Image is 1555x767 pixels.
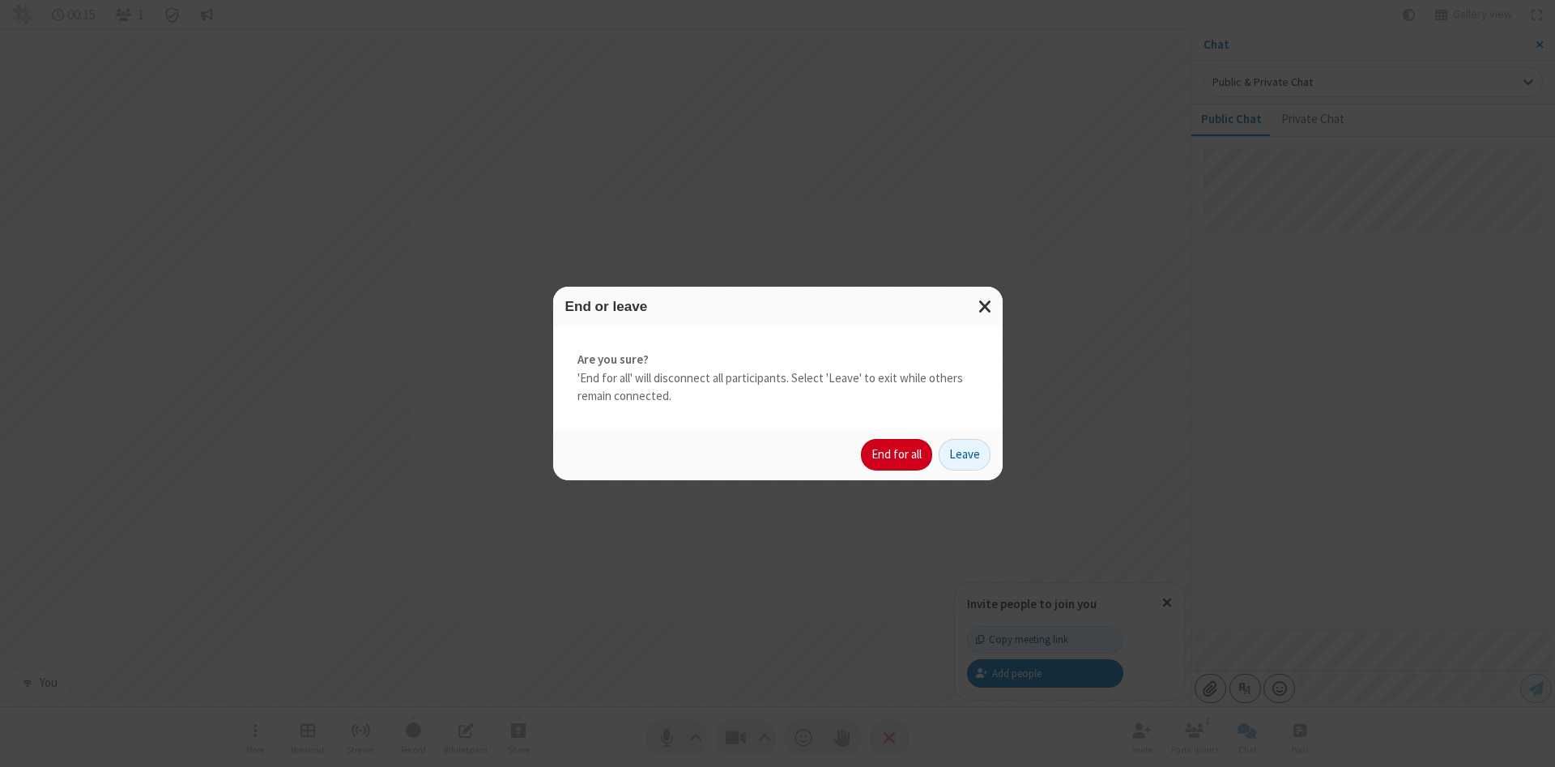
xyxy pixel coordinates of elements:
[969,287,1003,326] button: Close modal
[577,351,978,369] strong: Are you sure?
[565,299,991,314] h3: End or leave
[861,439,932,471] button: End for all
[939,439,991,471] button: Leave
[553,326,1003,430] div: 'End for all' will disconnect all participants. Select 'Leave' to exit while others remain connec...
